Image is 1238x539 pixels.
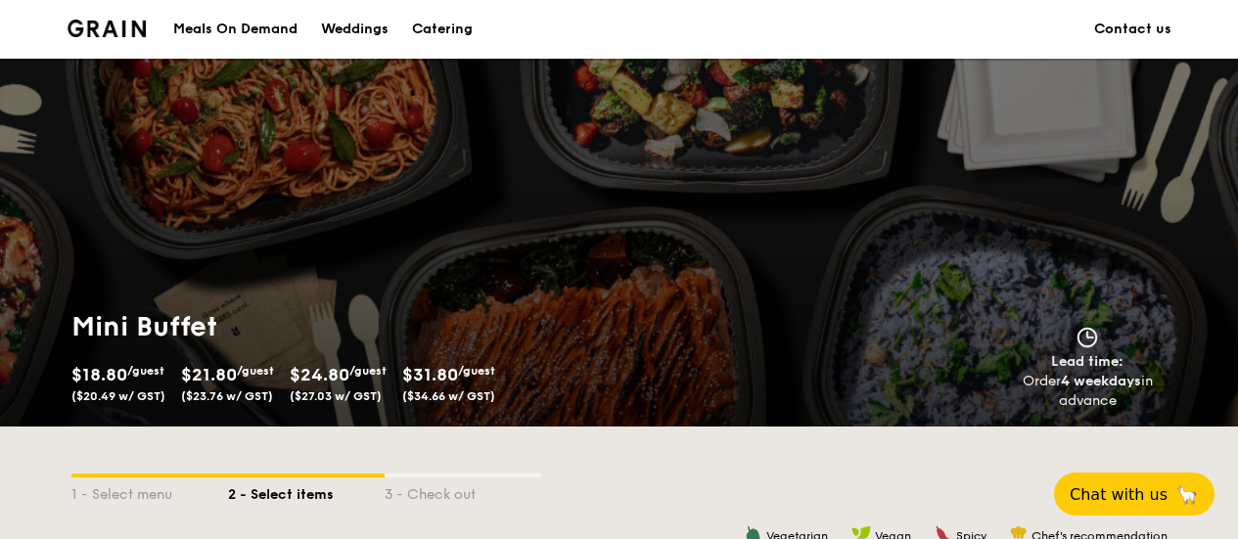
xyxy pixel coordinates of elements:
span: /guest [349,364,387,378]
img: Grain [68,20,147,37]
span: /guest [237,364,274,378]
strong: 4 weekdays [1061,373,1141,389]
img: icon-clock.2db775ea.svg [1073,327,1102,348]
span: ($23.76 w/ GST) [181,389,273,403]
span: Lead time: [1051,353,1123,370]
span: Chat with us [1070,485,1168,504]
a: Logotype [68,20,147,37]
div: 3 - Check out [385,477,541,505]
span: ($20.49 w/ GST) [71,389,165,403]
span: $18.80 [71,364,127,385]
h1: Mini Buffet [71,309,612,344]
span: /guest [458,364,495,378]
span: $31.80 [402,364,458,385]
span: ($27.03 w/ GST) [290,389,382,403]
span: $24.80 [290,364,349,385]
span: /guest [127,364,164,378]
span: $21.80 [181,364,237,385]
span: ($34.66 w/ GST) [402,389,495,403]
span: 🦙 [1175,483,1199,506]
div: Order in advance [1000,372,1175,411]
div: 2 - Select items [228,477,385,505]
div: 1 - Select menu [71,477,228,505]
button: Chat with us🦙 [1054,472,1215,516]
